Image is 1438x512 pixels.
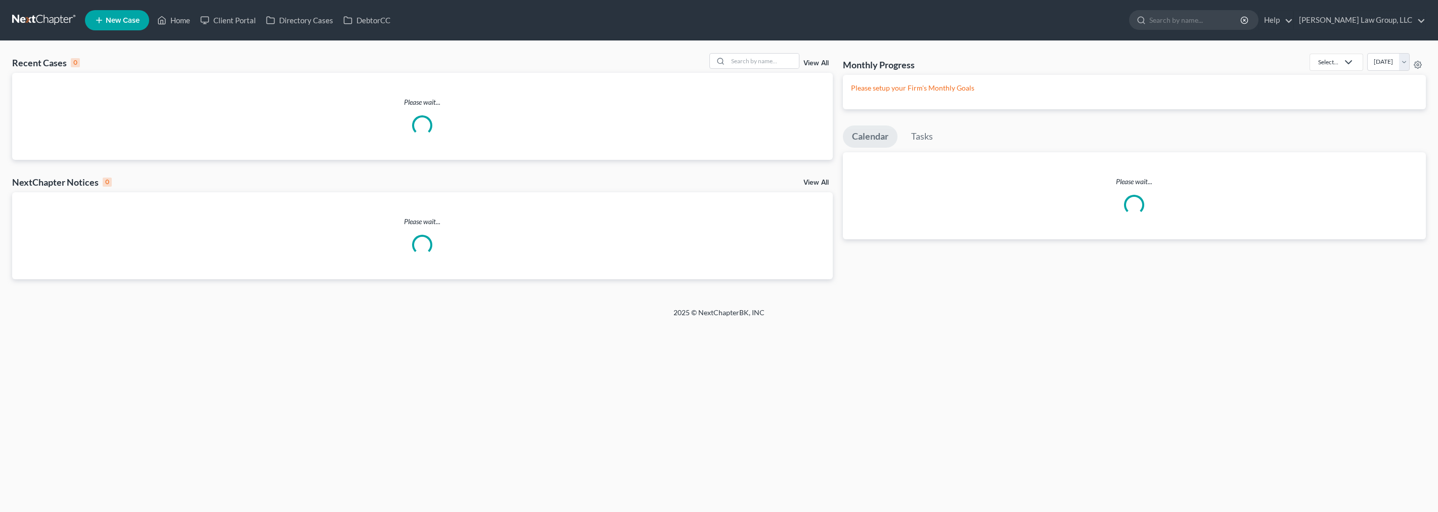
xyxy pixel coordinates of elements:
[261,11,338,29] a: Directory Cases
[106,17,140,24] span: New Case
[1294,11,1425,29] a: [PERSON_NAME] Law Group, LLC
[195,11,261,29] a: Client Portal
[851,83,1418,93] p: Please setup your Firm's Monthly Goals
[12,176,112,188] div: NextChapter Notices
[12,217,833,227] p: Please wait...
[803,179,829,186] a: View All
[1259,11,1293,29] a: Help
[152,11,195,29] a: Home
[902,125,942,148] a: Tasks
[12,97,833,107] p: Please wait...
[338,11,395,29] a: DebtorCC
[843,59,915,71] h3: Monthly Progress
[431,308,1007,326] div: 2025 © NextChapterBK, INC
[103,178,112,187] div: 0
[1149,11,1242,29] input: Search by name...
[803,60,829,67] a: View All
[728,54,799,68] input: Search by name...
[71,58,80,67] div: 0
[12,57,80,69] div: Recent Cases
[843,177,1426,187] p: Please wait...
[1318,58,1338,66] div: Select...
[843,125,897,148] a: Calendar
